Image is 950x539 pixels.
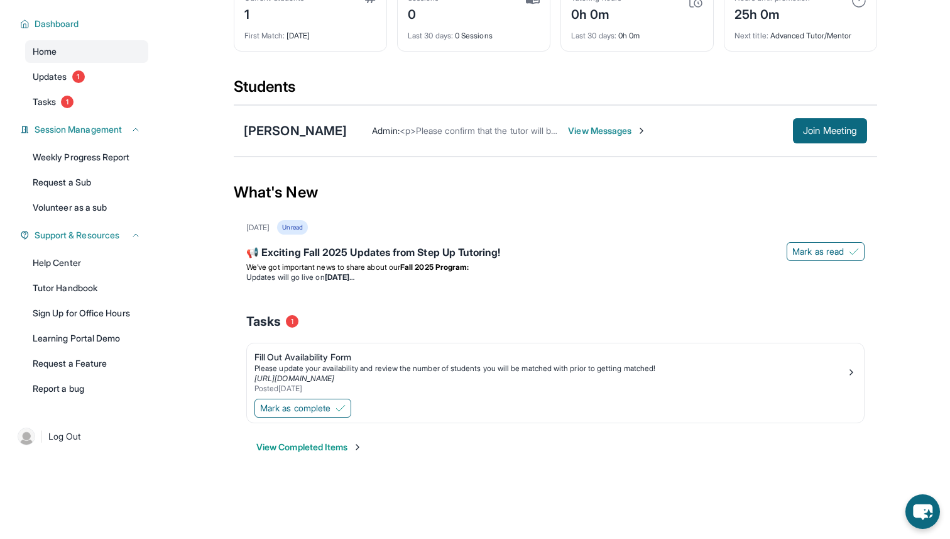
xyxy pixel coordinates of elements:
span: Mark as read [792,245,844,258]
img: user-img [18,428,35,445]
span: Admin : [372,125,399,136]
div: 📢 Exciting Fall 2025 Updates from Step Up Tutoring! [246,245,865,262]
a: Learning Portal Demo [25,327,148,350]
span: Support & Resources [35,229,119,242]
div: 0 Sessions [408,23,540,41]
div: [DATE] [244,23,376,41]
strong: [DATE] [325,272,354,282]
span: Home [33,45,57,58]
img: Mark as read [849,247,859,257]
span: Last 30 days : [571,31,616,40]
span: Updates [33,70,67,83]
a: [URL][DOMAIN_NAME] [254,374,334,383]
div: Posted [DATE] [254,384,846,394]
a: Fill Out Availability FormPlease update your availability and review the number of students you w... [247,343,864,396]
a: Report a bug [25,377,148,400]
a: Tutor Handbook [25,277,148,299]
span: Last 30 days : [408,31,453,40]
div: 0 [408,3,439,23]
a: Volunteer as a sub [25,196,148,219]
a: Updates1 [25,65,148,88]
strong: Fall 2025 Program: [400,262,469,272]
span: 1 [61,96,74,108]
span: Dashboard [35,18,79,30]
a: Help Center [25,252,148,274]
span: Log Out [48,430,81,443]
a: Request a Sub [25,171,148,194]
span: | [40,429,43,444]
div: 0h 0m [571,3,621,23]
img: Chevron-Right [636,126,647,136]
img: Mark as complete [336,403,346,413]
button: Support & Resources [30,229,141,242]
span: Mark as complete [260,402,330,414]
a: Request a Feature [25,352,148,375]
div: 0h 0m [571,23,703,41]
span: Join Meeting [803,127,857,135]
span: View Messages [568,125,647,137]
span: Next title : [734,31,768,40]
li: Updates will go live on [246,272,865,282]
span: We’ve got important news to share about our [246,262,400,272]
div: Advanced Tutor/Mentor [734,23,866,41]
div: [DATE] [246,223,270,233]
div: Unread [277,220,307,235]
span: Tasks [246,313,281,330]
span: First Match : [244,31,285,40]
span: Session Management [35,123,122,136]
span: <p>Please confirm that the tutor will be able to attend your first assigned meeting time before j... [400,125,853,136]
div: [PERSON_NAME] [244,122,347,140]
div: Please update your availability and review the number of students you will be matched with prior ... [254,364,846,374]
button: Session Management [30,123,141,136]
div: 1 [244,3,304,23]
span: Tasks [33,96,56,108]
button: chat-button [905,494,940,529]
a: |Log Out [13,423,148,450]
div: What's New [234,165,877,220]
a: Home [25,40,148,63]
a: Sign Up for Office Hours [25,302,148,325]
a: Weekly Progress Report [25,146,148,169]
button: Dashboard [30,18,141,30]
span: 1 [72,70,85,83]
button: Mark as read [787,242,865,261]
div: Fill Out Availability Form [254,351,846,364]
button: Mark as complete [254,399,351,418]
div: 25h 0m [734,3,810,23]
div: Students [234,77,877,104]
a: Tasks1 [25,91,148,113]
span: 1 [286,315,298,328]
button: View Completed Items [256,441,363,453]
button: Join Meeting [793,118,867,143]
